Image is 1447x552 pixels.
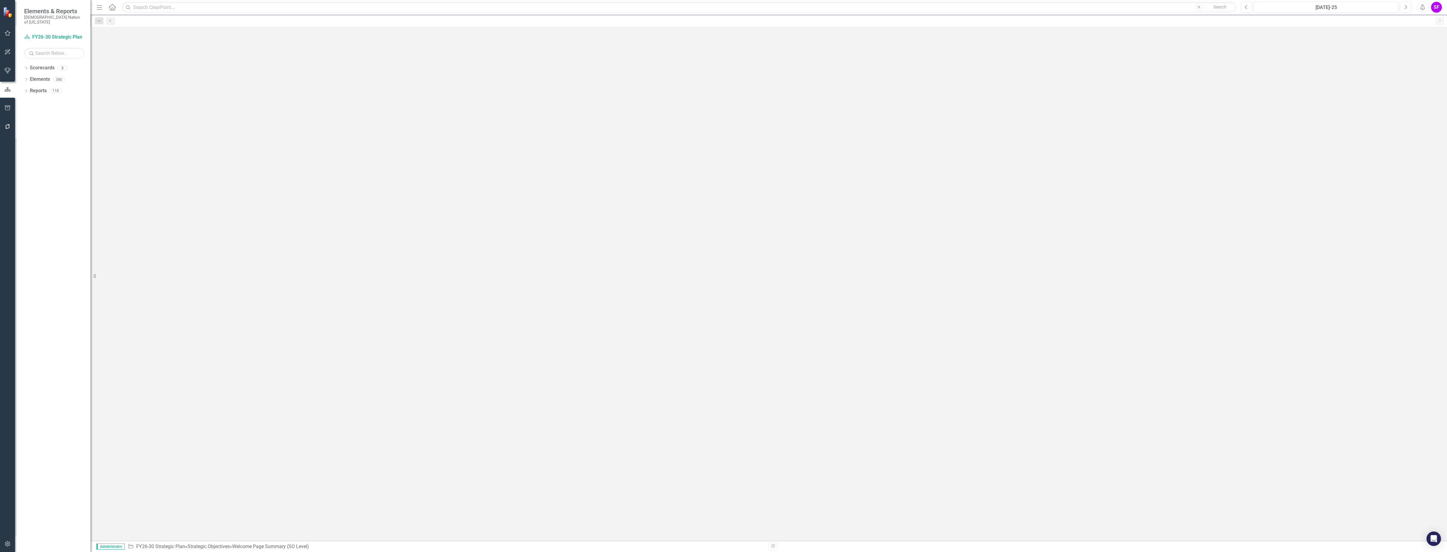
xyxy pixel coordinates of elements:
a: Scorecards [30,65,55,71]
span: Elements & Reports [24,8,84,15]
a: Elements [30,76,50,83]
div: 118 [50,88,61,93]
a: FY26-30 Strategic Plan [24,34,84,41]
div: [DATE]-25 [1256,4,1396,11]
div: Welcome Page Summary (SO Level) [232,544,309,549]
div: 8 [58,65,67,71]
a: Strategic Objectives [188,544,230,549]
span: Search [1213,5,1226,9]
input: Search ClearPoint... [122,2,1236,13]
div: 380 [53,77,65,82]
div: » » [128,543,764,550]
div: Open Intercom Messenger [1427,531,1441,546]
button: [DATE]-25 [1254,2,1398,13]
button: Search [1205,3,1235,11]
a: Reports [30,87,47,94]
img: ClearPoint Strategy [3,7,14,17]
input: Search Below... [24,48,84,58]
a: FY26-30 Strategic Plan [136,544,185,549]
button: SF [1431,2,1442,13]
span: Administrator [96,544,125,550]
small: [DEMOGRAPHIC_DATA] Nation of [US_STATE] [24,15,84,25]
